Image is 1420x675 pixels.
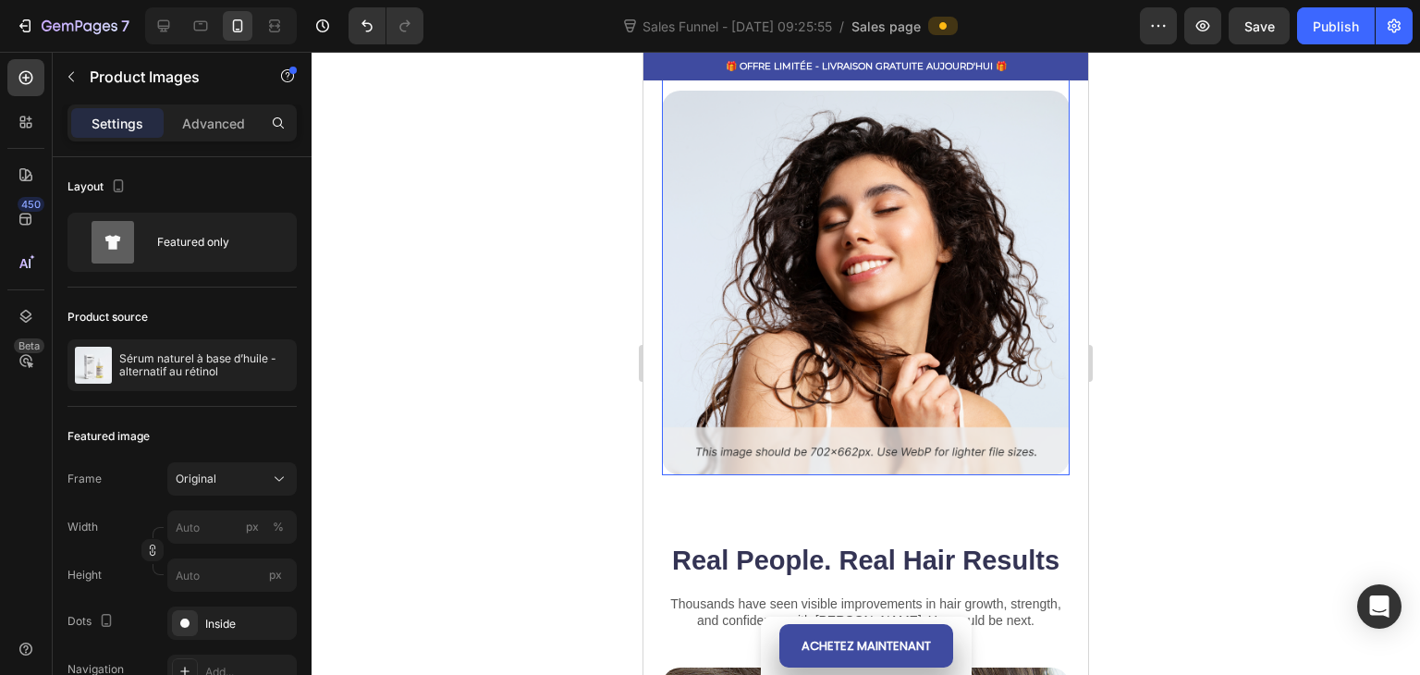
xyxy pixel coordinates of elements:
[67,567,102,583] label: Height
[643,52,1088,675] iframe: Design area
[67,428,150,445] div: Featured image
[90,66,247,88] p: Product Images
[267,516,289,538] button: px
[1244,18,1275,34] span: Save
[241,516,263,538] button: %
[167,558,297,592] input: px
[1313,17,1359,36] div: Publish
[269,568,282,582] span: px
[67,519,98,535] label: Width
[7,7,138,44] button: 7
[839,17,844,36] span: /
[1357,584,1402,629] div: Open Intercom Messenger
[1297,7,1375,44] button: Publish
[18,197,44,212] div: 450
[67,309,148,325] div: Product source
[121,15,129,37] p: 7
[119,352,289,378] p: Sérum naturel à base d’huile - alternatif au rétinol
[14,338,44,353] div: Beta
[205,616,292,632] div: Inside
[67,471,102,487] label: Frame
[157,221,270,264] div: Featured only
[176,471,216,487] span: Original
[167,510,297,544] input: px%
[67,175,129,200] div: Layout
[851,17,921,36] span: Sales page
[92,114,143,133] p: Settings
[67,609,117,634] div: Dots
[167,462,297,496] button: Original
[246,519,259,535] div: px
[349,7,423,44] div: Undo/Redo
[1229,7,1290,44] button: Save
[639,17,836,36] span: Sales Funnel - [DATE] 09:25:55
[75,347,112,384] img: product feature img
[182,114,245,133] p: Advanced
[273,519,284,535] div: %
